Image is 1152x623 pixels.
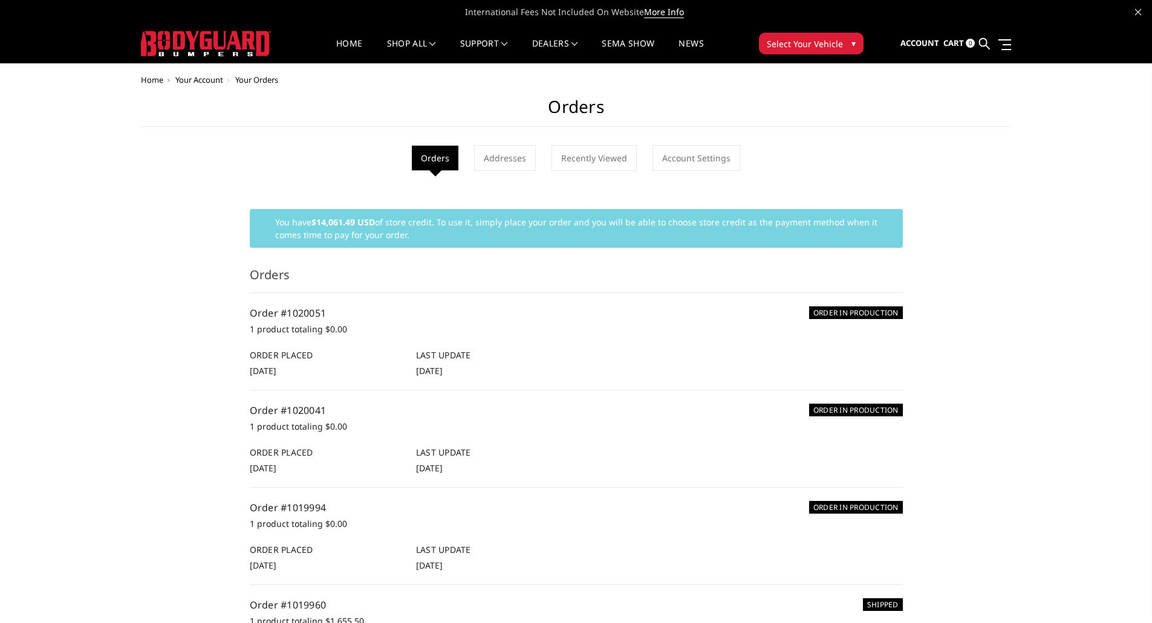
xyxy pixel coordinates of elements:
[767,37,843,50] span: Select Your Vehicle
[416,446,570,459] h6: Last Update
[652,145,740,171] a: Account Settings
[532,39,578,63] a: Dealers
[412,146,458,170] li: Orders
[809,501,903,514] h6: ORDER IN PRODUCTION
[175,74,223,85] a: Your Account
[141,31,271,56] img: BODYGUARD BUMPERS
[809,306,903,319] h6: ORDER IN PRODUCTION
[943,37,964,48] span: Cart
[250,517,903,531] p: 1 product totaling $0.00
[250,266,903,293] h3: Orders
[900,27,939,60] a: Account
[250,209,903,248] div: You have of store credit. To use it, simply place your order and you will be able to choose store...
[552,145,637,171] a: Recently Viewed
[851,37,856,50] span: ▾
[250,598,327,612] a: Order #1019960
[416,349,570,361] h6: Last Update
[250,419,903,434] p: 1 product totaling $0.00
[809,404,903,416] h6: ORDER IN PRODUCTION
[679,39,703,63] a: News
[250,322,903,337] p: 1 product totaling $0.00
[416,462,443,474] span: [DATE]
[900,37,939,48] span: Account
[416,543,570,556] h6: Last Update
[250,501,327,514] a: Order #1019994
[474,145,536,171] a: Addresses
[250,462,276,474] span: [DATE]
[250,446,403,459] h6: Order Placed
[250,349,403,361] h6: Order Placed
[311,216,375,228] strong: $14,061.49 USD
[250,306,327,320] a: Order #1020051
[644,6,684,18] a: More Info
[250,404,327,417] a: Order #1020041
[602,39,654,63] a: SEMA Show
[460,39,508,63] a: Support
[235,74,278,85] span: Your Orders
[943,27,975,60] a: Cart 0
[250,543,403,556] h6: Order Placed
[336,39,362,63] a: Home
[250,560,276,571] span: [DATE]
[387,39,436,63] a: shop all
[416,560,443,571] span: [DATE]
[141,74,163,85] a: Home
[966,39,975,48] span: 0
[759,33,864,54] button: Select Your Vehicle
[141,97,1012,127] h1: Orders
[250,365,276,376] span: [DATE]
[416,365,443,376] span: [DATE]
[863,598,903,611] h6: SHIPPED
